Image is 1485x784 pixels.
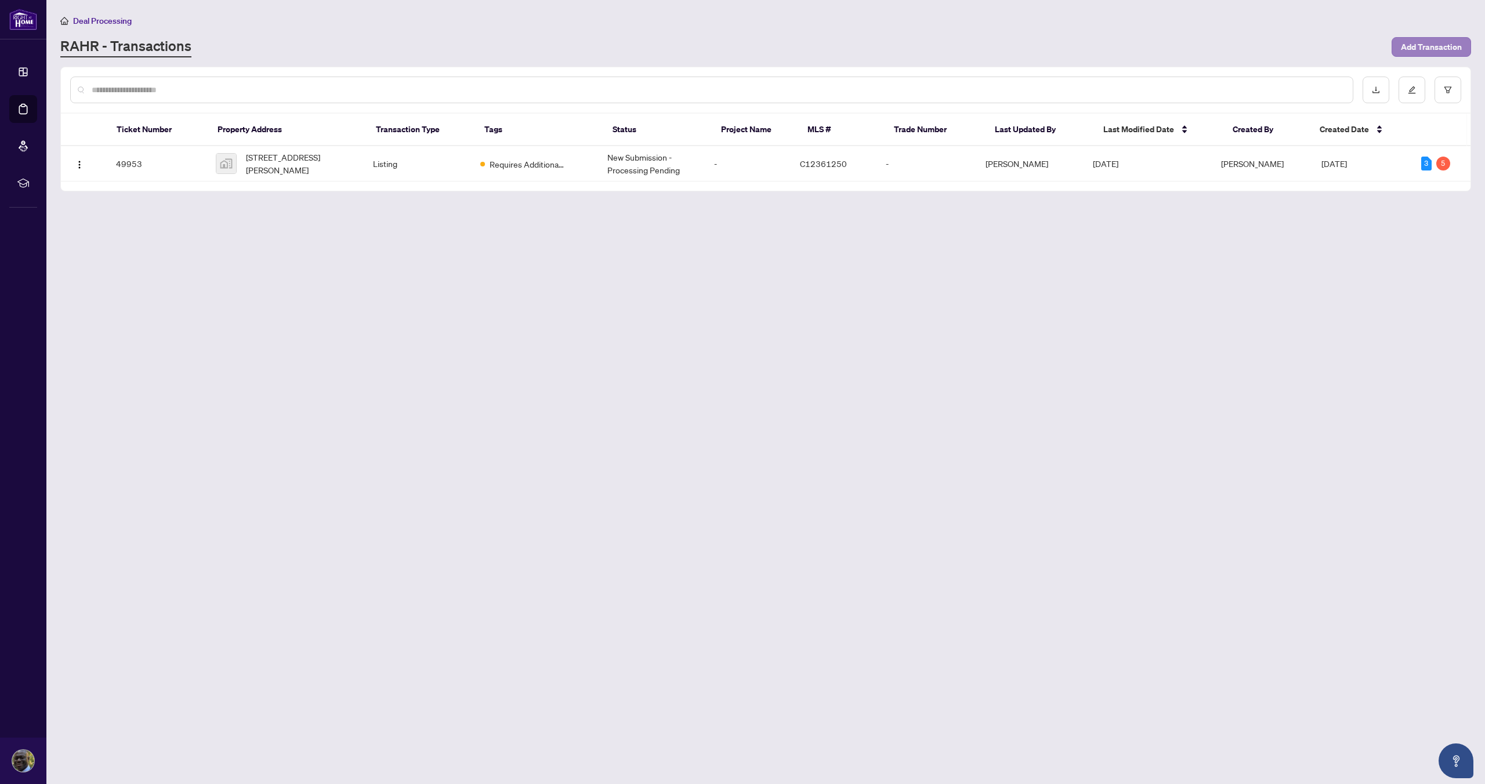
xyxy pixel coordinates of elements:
[1408,86,1416,94] span: edit
[1363,77,1389,103] button: download
[1093,158,1118,169] span: [DATE]
[603,114,712,146] th: Status
[208,114,367,146] th: Property Address
[1399,77,1425,103] button: edit
[986,114,1094,146] th: Last Updated By
[60,37,191,57] a: RAHR - Transactions
[73,16,132,26] span: Deal Processing
[490,158,565,170] span: Requires Additional Docs
[216,154,236,173] img: thumbnail-img
[1372,86,1380,94] span: download
[364,146,471,182] td: Listing
[1401,38,1462,56] span: Add Transaction
[1094,114,1224,146] th: Last Modified Date
[885,114,986,146] th: Trade Number
[475,114,603,146] th: Tags
[598,146,705,182] td: New Submission - Processing Pending
[1223,114,1310,146] th: Created By
[1320,123,1369,136] span: Created Date
[1435,77,1461,103] button: filter
[798,114,885,146] th: MLS #
[712,114,798,146] th: Project Name
[75,160,84,169] img: Logo
[1310,114,1411,146] th: Created Date
[1439,743,1473,778] button: Open asap
[876,146,976,182] td: -
[12,750,34,772] img: Profile Icon
[1321,158,1347,169] span: [DATE]
[9,9,37,30] img: logo
[1221,158,1284,169] span: [PERSON_NAME]
[1436,157,1450,170] div: 5
[800,158,847,169] span: C12361250
[1103,123,1174,136] span: Last Modified Date
[976,146,1084,182] td: [PERSON_NAME]
[1392,37,1471,57] button: Add Transaction
[1421,157,1432,170] div: 3
[705,146,791,182] td: -
[107,146,207,182] td: 49953
[1444,86,1452,94] span: filter
[60,17,68,25] span: home
[367,114,475,146] th: Transaction Type
[107,114,208,146] th: Ticket Number
[70,154,89,173] button: Logo
[246,151,354,176] span: [STREET_ADDRESS][PERSON_NAME]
